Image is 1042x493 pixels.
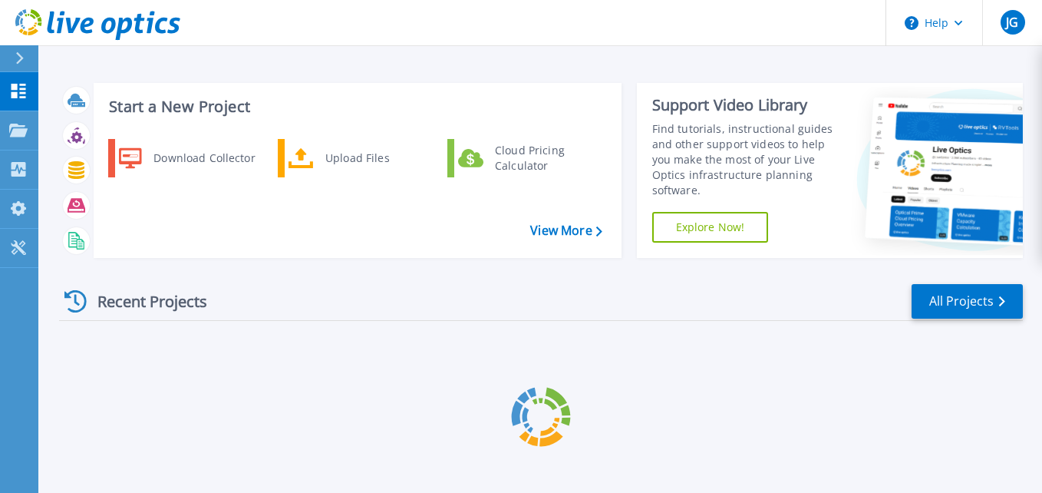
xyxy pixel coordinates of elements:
a: Explore Now! [652,212,769,243]
div: Upload Files [318,143,431,174]
h3: Start a New Project [109,98,602,115]
a: Download Collector [108,139,265,177]
a: All Projects [912,284,1023,319]
a: Upload Files [278,139,435,177]
a: Cloud Pricing Calculator [447,139,605,177]
span: JG [1006,16,1018,28]
div: Download Collector [146,143,262,174]
div: Find tutorials, instructional guides and other support videos to help you make the most of your L... [652,121,844,198]
div: Support Video Library [652,95,844,115]
div: Recent Projects [59,283,228,320]
div: Cloud Pricing Calculator [487,143,601,174]
a: View More [530,223,602,238]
